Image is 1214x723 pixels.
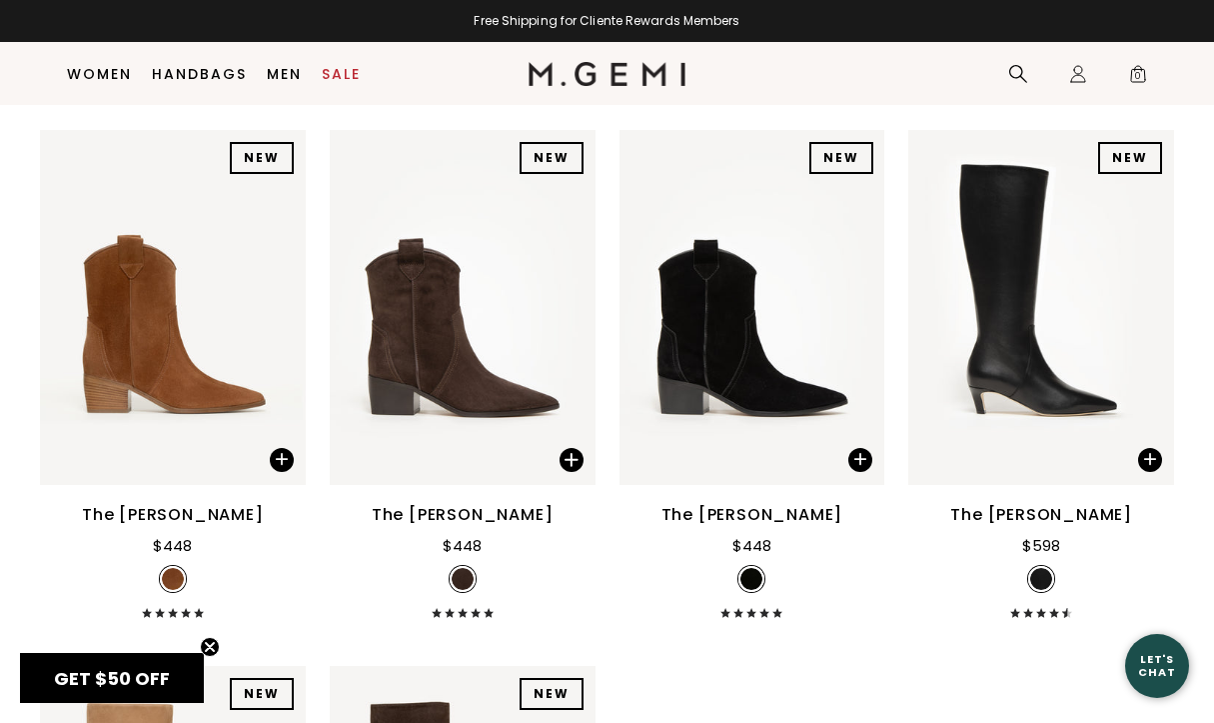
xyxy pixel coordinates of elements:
[230,142,294,174] div: NEW
[661,503,843,527] div: The [PERSON_NAME]
[809,142,873,174] div: NEW
[200,637,220,657] button: Close teaser
[908,130,1174,618] a: The [PERSON_NAME]$598
[82,503,264,527] div: The [PERSON_NAME]
[1030,568,1052,590] img: v_7274804117563_SWATCH_50x.jpg
[1125,653,1189,678] div: Let's Chat
[267,66,302,82] a: Men
[330,130,596,485] img: The Rita Basso
[322,66,361,82] a: Sale
[40,130,306,618] a: The [PERSON_NAME]$448
[1022,534,1060,558] div: $598
[443,534,482,558] div: $448
[40,130,306,485] img: The Rita Basso
[372,503,554,527] div: The [PERSON_NAME]
[54,666,170,691] span: GET $50 OFF
[1128,68,1148,88] span: 0
[619,130,885,618] a: The [PERSON_NAME]$448
[908,130,1174,485] img: The Tina
[20,653,204,703] div: GET $50 OFFClose teaser
[330,130,596,618] a: The [PERSON_NAME]$448
[732,534,771,558] div: $448
[520,142,584,174] div: NEW
[162,568,184,590] img: v_7389717004347_SWATCH_50x.jpg
[950,503,1132,527] div: The [PERSON_NAME]
[230,678,294,710] div: NEW
[153,534,192,558] div: $448
[520,678,584,710] div: NEW
[529,62,685,86] img: M.Gemi
[1098,142,1162,174] div: NEW
[619,130,885,485] img: The Rita Basso
[67,66,132,82] a: Women
[740,568,762,590] img: v_7255466410043_SWATCH_50x.jpg
[452,568,474,590] img: v_7255466442811_SWATCH_50x.jpg
[152,66,247,82] a: Handbags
